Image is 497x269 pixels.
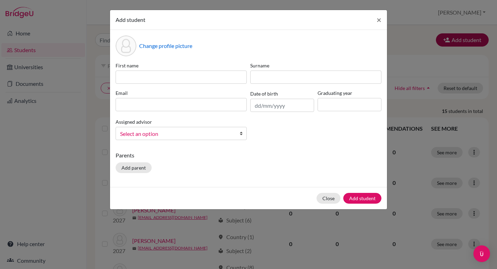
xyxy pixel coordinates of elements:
[250,62,381,69] label: Surname
[116,151,381,160] p: Parents
[116,35,136,56] div: Profile picture
[116,16,145,23] span: Add student
[318,89,381,97] label: Graduating year
[343,193,381,204] button: Add student
[116,89,247,97] label: Email
[116,118,152,125] label: Assigned advisor
[116,162,152,173] button: Add parent
[120,129,233,138] span: Select an option
[473,245,490,262] div: Open Intercom Messenger
[116,62,247,69] label: First name
[317,193,340,204] button: Close
[250,99,314,112] input: dd/mm/yyyy
[250,90,278,97] label: Date of birth
[377,15,381,25] span: ×
[371,10,387,30] button: Close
